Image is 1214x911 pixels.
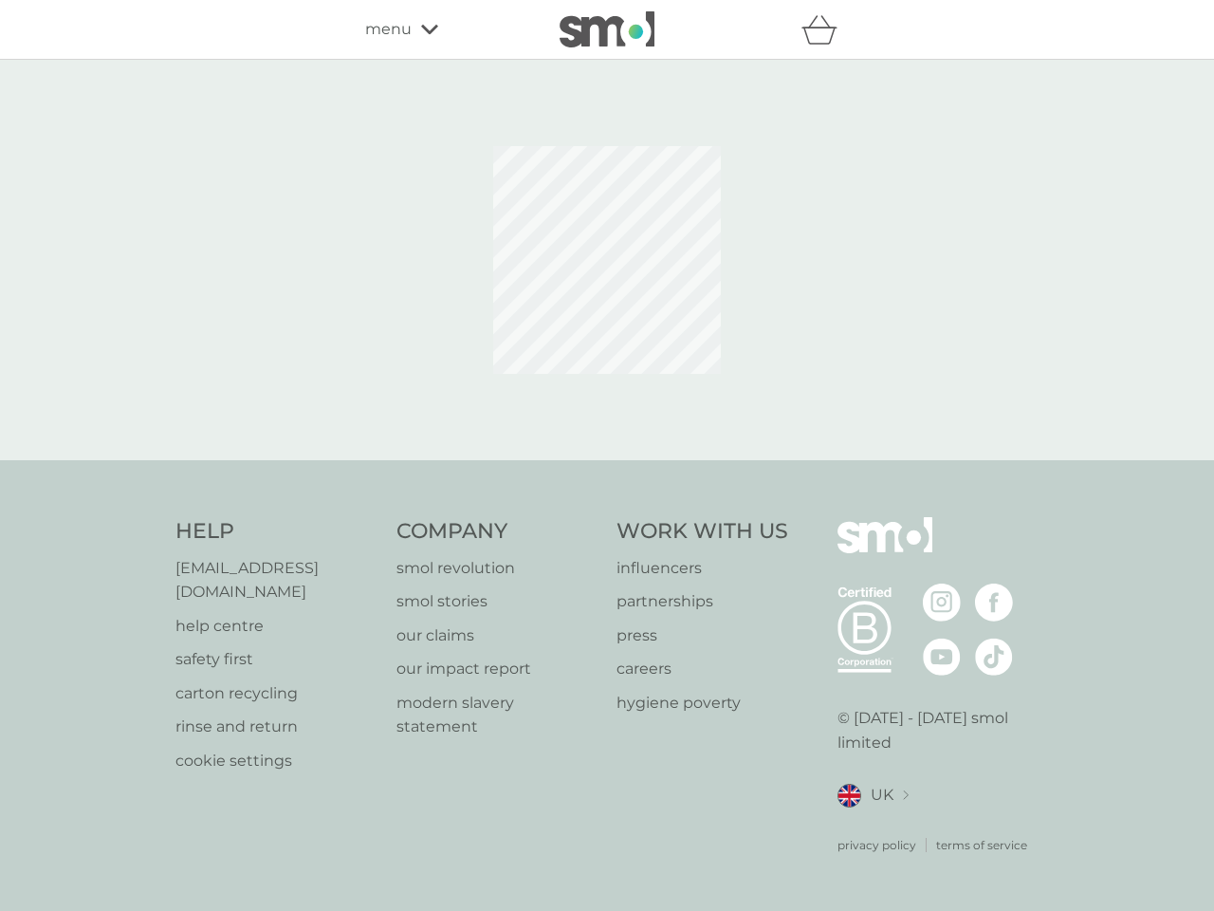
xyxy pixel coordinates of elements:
img: smol [837,517,932,582]
a: smol revolution [396,556,598,581]
img: visit the smol Facebook page [975,584,1013,622]
a: help centre [175,614,377,639]
a: smol stories [396,589,598,614]
img: select a new location [903,790,909,801]
img: smol [560,11,654,47]
span: menu [365,17,412,42]
h4: Help [175,517,377,547]
a: partnerships [616,589,788,614]
a: press [616,623,788,648]
a: modern slavery statement [396,691,598,739]
p: © [DATE] - [DATE] smol limited [837,706,1039,754]
a: privacy policy [837,836,916,854]
img: UK flag [837,784,861,808]
a: carton recycling [175,681,377,706]
a: terms of service [936,836,1027,854]
a: hygiene poverty [616,691,788,716]
a: careers [616,657,788,681]
a: [EMAIL_ADDRESS][DOMAIN_NAME] [175,556,377,604]
img: visit the smol Tiktok page [975,638,1013,676]
a: rinse and return [175,715,377,739]
span: UK [871,783,893,808]
a: cookie settings [175,749,377,773]
a: our claims [396,623,598,648]
div: basket [801,10,849,48]
a: safety first [175,647,377,672]
img: visit the smol Instagram page [923,584,961,622]
img: visit the smol Youtube page [923,638,961,676]
h4: Company [396,517,598,547]
a: influencers [616,556,788,581]
h4: Work With Us [616,517,788,547]
a: our impact report [396,657,598,681]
